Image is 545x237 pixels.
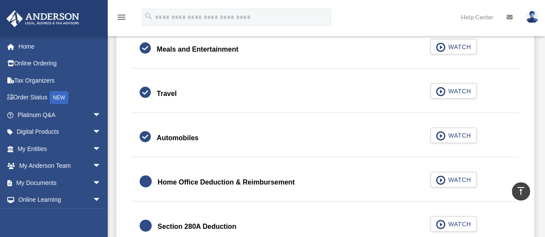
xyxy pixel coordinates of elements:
[430,128,477,143] button: WATCH
[140,172,511,193] a: Home Office Deduction & Reimbursement WATCH
[157,132,199,144] div: Automobiles
[430,83,477,99] button: WATCH
[158,176,295,188] div: Home Office Deduction & Reimbursement
[6,106,114,123] a: Platinum Q&Aarrow_drop_down
[430,216,477,232] button: WATCH
[93,191,110,209] span: arrow_drop_down
[50,91,69,104] div: NEW
[140,128,511,148] a: Automobiles WATCH
[140,39,511,60] a: Meals and Entertainment WATCH
[144,12,153,21] i: search
[6,72,114,89] a: Tax Organizers
[445,87,471,95] span: WATCH
[140,83,511,104] a: Travel WATCH
[116,15,127,22] a: menu
[6,123,114,141] a: Digital Productsarrow_drop_down
[6,174,114,191] a: My Documentsarrow_drop_down
[512,182,530,200] a: vertical_align_top
[93,157,110,175] span: arrow_drop_down
[93,140,110,158] span: arrow_drop_down
[516,186,526,196] i: vertical_align_top
[445,131,471,140] span: WATCH
[526,11,539,23] img: User Pic
[430,172,477,188] button: WATCH
[93,123,110,141] span: arrow_drop_down
[4,10,82,27] img: Anderson Advisors Platinum Portal
[93,174,110,192] span: arrow_drop_down
[6,55,114,72] a: Online Ordering
[6,38,114,55] a: Home
[6,191,114,209] a: Online Learningarrow_drop_down
[6,89,114,107] a: Order StatusNEW
[430,39,477,55] button: WATCH
[158,221,237,233] div: Section 280A Deduction
[445,43,471,51] span: WATCH
[445,220,471,228] span: WATCH
[116,12,127,22] i: menu
[445,175,471,184] span: WATCH
[157,43,238,55] div: Meals and Entertainment
[157,88,177,100] div: Travel
[6,157,114,175] a: My Anderson Teamarrow_drop_down
[140,216,511,237] a: Section 280A Deduction WATCH
[93,106,110,124] span: arrow_drop_down
[6,140,114,157] a: My Entitiesarrow_drop_down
